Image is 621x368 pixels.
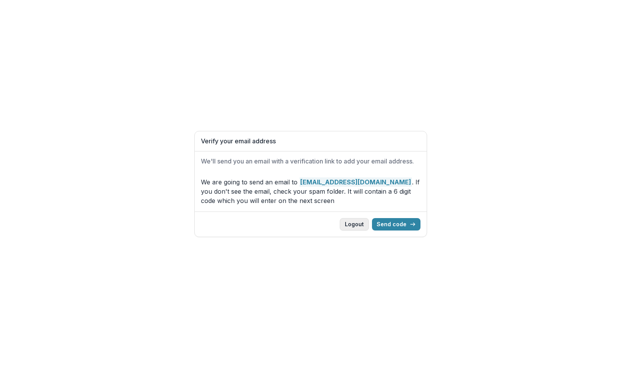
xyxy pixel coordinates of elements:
p: We are going to send an email to . If you don't see the email, check your spam folder. It will co... [201,177,420,205]
button: Logout [340,218,369,230]
h1: Verify your email address [201,138,420,145]
h2: We'll send you an email with a verification link to add your email address. [201,158,420,165]
button: Send code [372,218,420,230]
strong: [EMAIL_ADDRESS][DOMAIN_NAME] [299,177,412,187]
